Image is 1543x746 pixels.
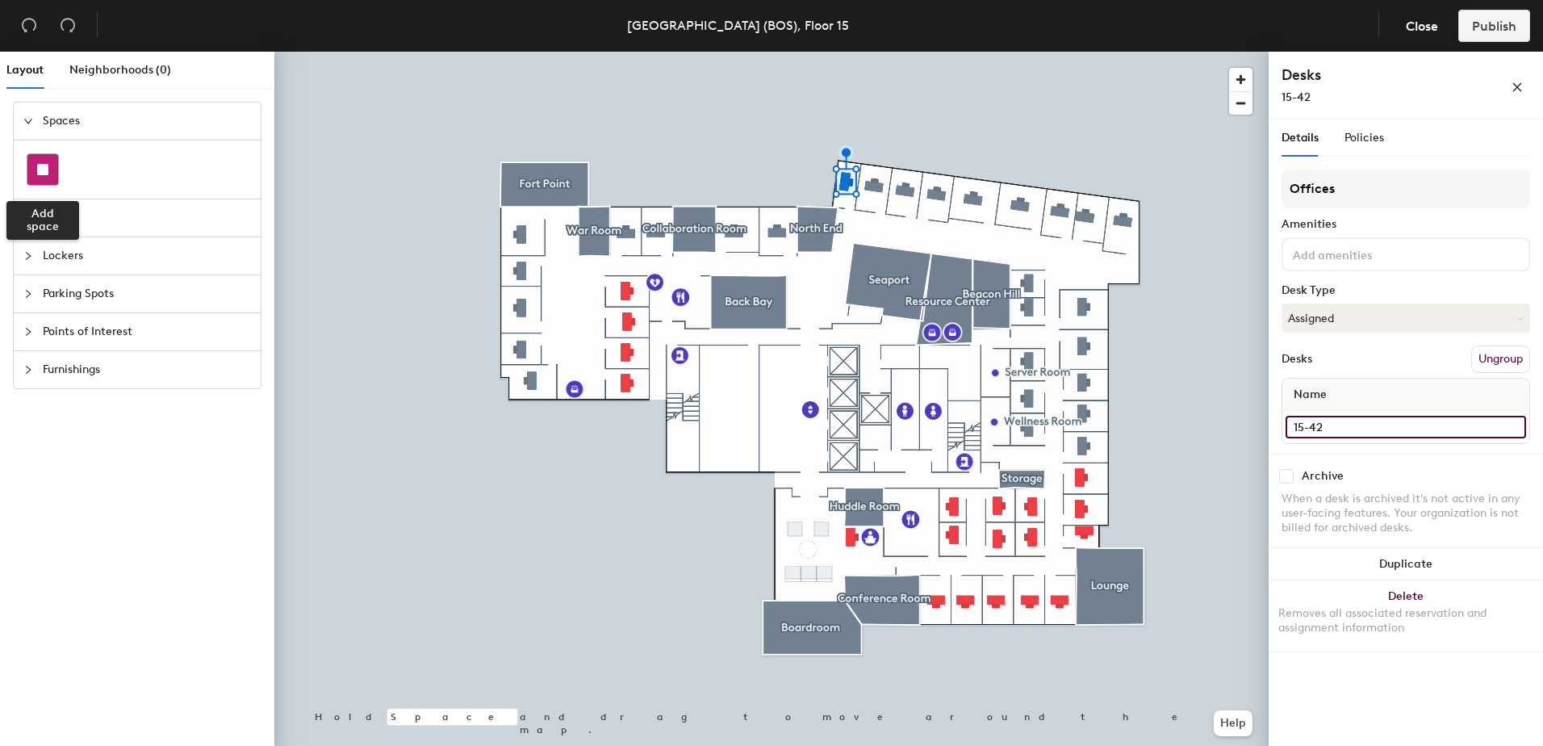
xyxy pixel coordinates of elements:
button: Publish [1458,10,1530,42]
span: undo [21,17,37,33]
div: Desks [1282,353,1312,366]
span: collapsed [23,289,33,299]
button: Ungroup [1471,346,1530,373]
button: Redo (⌘ + ⇧ + Z) [52,10,84,42]
span: Layout [6,63,44,77]
span: Details [1282,131,1319,145]
span: Neighborhoods (0) [69,63,171,77]
span: Name [1286,380,1335,409]
span: Points of Interest [43,313,251,350]
span: close [1512,82,1523,93]
h4: Desks [1282,65,1459,86]
span: collapsed [23,213,33,223]
input: Unnamed desk [1286,416,1526,438]
span: expanded [23,116,33,126]
div: Removes all associated reservation and assignment information [1278,606,1533,635]
span: Desks [43,199,251,237]
div: Desk Type [1282,284,1530,297]
span: Close [1406,19,1438,34]
span: Furnishings [43,351,251,388]
span: collapsed [23,327,33,337]
input: Add amenities [1290,244,1435,263]
span: collapsed [23,365,33,375]
button: Help [1214,710,1252,736]
button: Duplicate [1269,548,1543,580]
button: Undo (⌘ + Z) [13,10,45,42]
button: Assigned [1282,304,1530,333]
button: Close [1392,10,1452,42]
div: When a desk is archived it's not active in any user-facing features. Your organization is not bil... [1282,492,1530,535]
span: collapsed [23,251,33,261]
button: DeleteRemoves all associated reservation and assignment information [1269,580,1543,652]
span: Lockers [43,237,251,275]
span: Spaces [43,103,251,140]
button: Add space [27,153,59,186]
div: [GEOGRAPHIC_DATA] (BOS), Floor 15 [627,15,849,36]
span: Policies [1344,131,1384,145]
span: Parking Spots [43,275,251,312]
div: Archive [1302,470,1344,483]
span: 15-42 [1282,90,1311,104]
div: Amenities [1282,218,1530,231]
